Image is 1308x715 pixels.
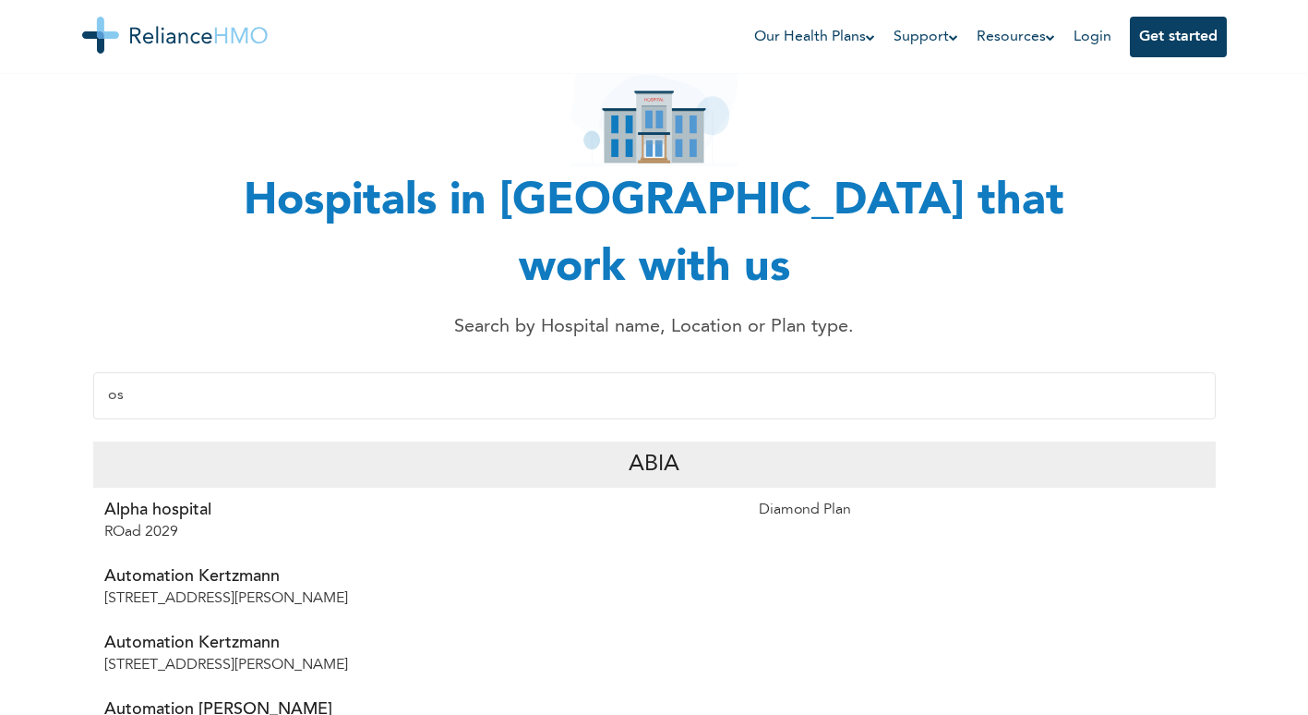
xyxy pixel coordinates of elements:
[1130,17,1227,57] button: Get started
[93,372,1216,419] input: Enter Hospital name, location or plan type...
[104,521,737,543] p: ROad 2029
[759,499,1205,521] p: Diamond Plan
[570,28,738,166] img: hospital_icon.svg
[104,588,737,610] p: [STREET_ADDRESS][PERSON_NAME]
[104,565,737,588] p: Automation Kertzmann
[104,632,737,654] p: Automation Kertzmann
[82,17,268,54] img: Reliance HMO's Logo
[1074,30,1111,44] a: Login
[977,26,1055,48] a: Resources
[104,654,737,676] p: [STREET_ADDRESS][PERSON_NAME]
[894,26,958,48] a: Support
[239,313,1070,341] p: Search by Hospital name, Location or Plan type.
[629,448,679,481] p: Abia
[104,499,737,521] p: Alpha hospital
[754,26,875,48] a: Our Health Plans
[193,169,1116,302] h1: Hospitals in [GEOGRAPHIC_DATA] that work with us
